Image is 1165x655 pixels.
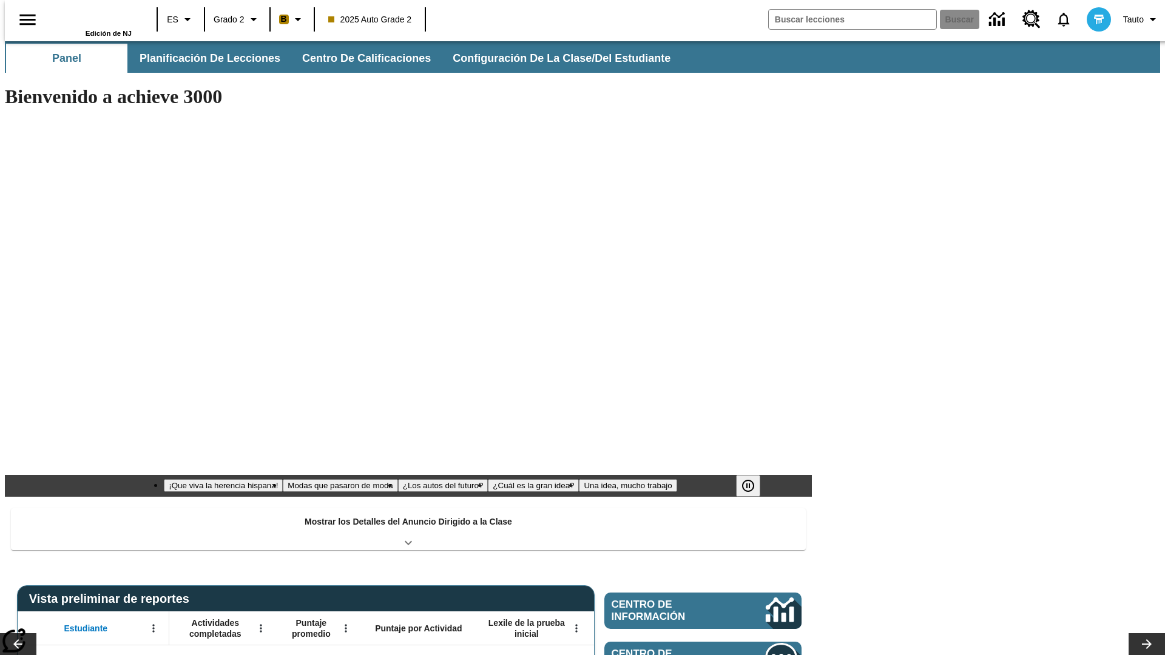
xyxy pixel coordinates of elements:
[736,475,772,497] div: Pausar
[579,479,677,492] button: Diapositiva 5 Una idea, mucho trabajo
[567,619,586,637] button: Abrir menú
[604,593,802,629] a: Centro de información
[443,44,680,73] button: Configuración de la clase/del estudiante
[1118,8,1165,30] button: Perfil/Configuración
[11,508,806,550] div: Mostrar los Detalles del Anuncio Dirigido a la Clase
[375,623,462,634] span: Puntaje por Actividad
[175,617,255,639] span: Actividades completadas
[337,619,355,637] button: Abrir menú
[612,599,725,623] span: Centro de información
[214,13,245,26] span: Grado 2
[1079,4,1118,35] button: Escoja un nuevo avatar
[164,479,283,492] button: Diapositiva 1 ¡Que viva la herencia hispana!
[10,2,46,38] button: Abrir el menú lateral
[281,12,287,27] span: B
[488,479,579,492] button: Diapositiva 4 ¿Cuál es la gran idea?
[5,86,812,108] h1: Bienvenido a achieve 3000
[482,617,571,639] span: Lexile de la prueba inicial
[1048,4,1079,35] a: Notificaciones
[6,44,127,73] button: Panel
[167,13,178,26] span: ES
[53,4,132,37] div: Portada
[1123,13,1144,26] span: Tauto
[736,475,760,497] button: Pausar
[305,516,512,528] p: Mostrar los Detalles del Anuncio Dirigido a la Clase
[5,44,681,73] div: Subbarra de navegación
[64,623,108,634] span: Estudiante
[292,44,441,73] button: Centro de calificaciones
[274,8,310,30] button: Boost El color de la clase es anaranjado claro. Cambiar el color de la clase.
[209,8,266,30] button: Grado: Grado 2, Elige un grado
[53,5,132,30] a: Portada
[1087,7,1111,32] img: avatar image
[29,592,195,606] span: Vista preliminar de reportes
[282,617,340,639] span: Puntaje promedio
[86,30,132,37] span: Edición de NJ
[130,44,290,73] button: Planificación de lecciones
[5,41,1160,73] div: Subbarra de navegación
[252,619,270,637] button: Abrir menú
[769,10,936,29] input: Buscar campo
[283,479,397,492] button: Diapositiva 2 Modas que pasaron de moda
[1129,633,1165,655] button: Carrusel de lecciones, seguir
[328,13,412,26] span: 2025 Auto Grade 2
[982,3,1015,36] a: Centro de información
[398,479,488,492] button: Diapositiva 3 ¿Los autos del futuro?
[161,8,200,30] button: Lenguaje: ES, Selecciona un idioma
[144,619,163,637] button: Abrir menú
[1015,3,1048,36] a: Centro de recursos, Se abrirá en una pestaña nueva.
